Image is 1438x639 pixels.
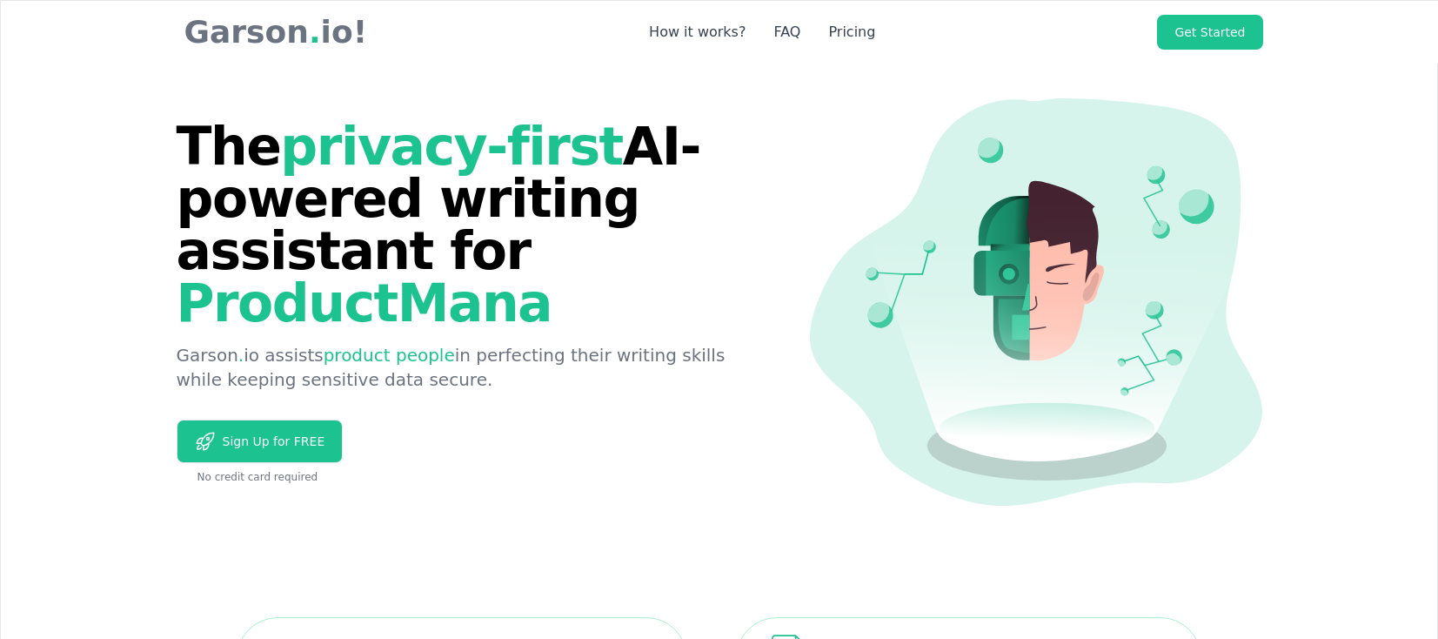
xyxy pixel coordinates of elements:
p: Garson io assists in perfecting their writing skills while keeping sensitive data secure. [177,343,761,392]
span: Mana [398,272,552,333]
span: . [309,15,321,50]
a: Sign Up for FREE [177,420,344,463]
span: privacy-first [280,116,622,177]
span: . [238,345,244,366]
span: product people [324,345,455,366]
a: Get Started [1157,15,1262,50]
div: No credit card required [177,470,761,484]
p: Garson io! [177,15,368,50]
span: Product [177,238,569,333]
h1: The AI-powered writing assistant for [177,120,761,329]
img: hero image [810,98,1262,506]
a: FAQ [773,22,800,43]
a: How it works? [649,22,746,43]
a: Pricing [828,22,875,43]
span: Sign Up for FREE [216,433,325,450]
a: Garson.io! [177,15,368,50]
